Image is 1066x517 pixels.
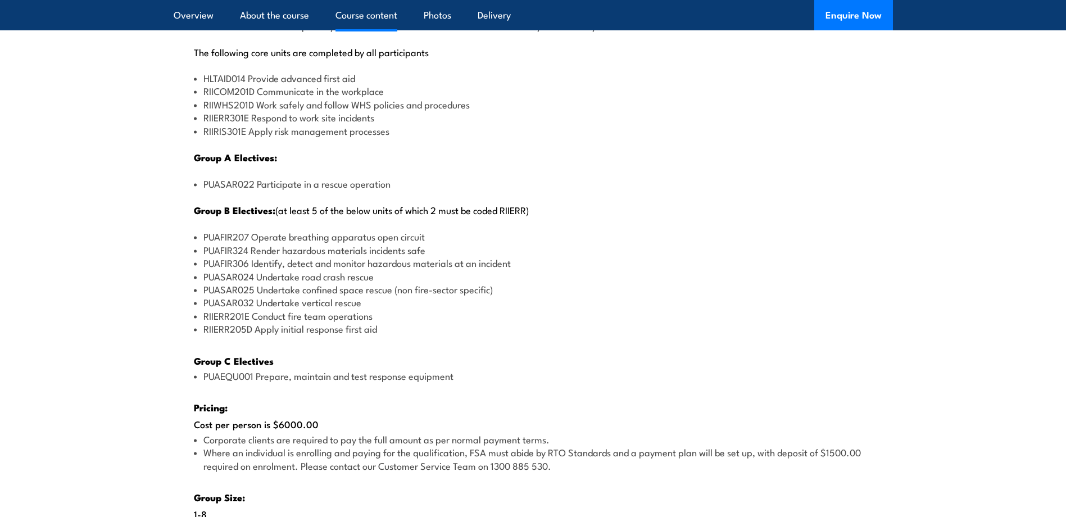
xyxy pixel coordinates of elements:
[194,400,228,415] strong: Pricing:
[194,46,873,57] p: The following core units are completed by all participants
[194,124,873,137] li: RIIRIS301E Apply risk management processes
[194,433,873,446] li: Corporate clients are required to pay the full amount as per normal payment terms.
[194,243,873,256] li: PUAFIR324 Render hazardous materials incidents safe
[194,84,873,97] li: RIICOM201D Communicate in the workplace
[194,150,277,165] strong: Group A Electives:
[194,296,873,309] li: PUASAR032 Undertake vertical rescue
[194,270,873,283] li: PUASAR024 Undertake road crash rescue
[194,111,873,124] li: RIIERR301E Respond to work site incidents
[194,256,873,269] li: PUAFIR306 Identify, detect and monitor hazardous materials at an incident
[194,204,873,216] p: (at least 5 of the below units of which 2 must be coded RIIERR)
[194,71,873,84] li: HLTAID014 Provide advanced first aid
[194,177,873,190] li: PUASAR022 Participate in a rescue operation
[194,369,873,382] li: PUAEQU001 Prepare, maintain and test response equipment
[194,322,873,335] li: RIIERR205D Apply initial response first aid
[194,490,245,505] strong: Group Size:
[194,353,274,368] strong: Group C Electives
[194,98,873,111] li: RIIWHS201D Work safely and follow WHS policies and procedures
[194,283,873,296] li: PUASAR025 Undertake confined space rescue (non fire-sector specific)
[194,230,873,243] li: PUAFIR207 Operate breathing apparatus open circuit
[194,203,275,217] strong: Group B Electives:
[194,446,873,472] li: Where an individual is enrolling and paying for the qualification, FSA must abide by RTO Standard...
[194,309,873,322] li: RIIERR201E Conduct fire team operations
